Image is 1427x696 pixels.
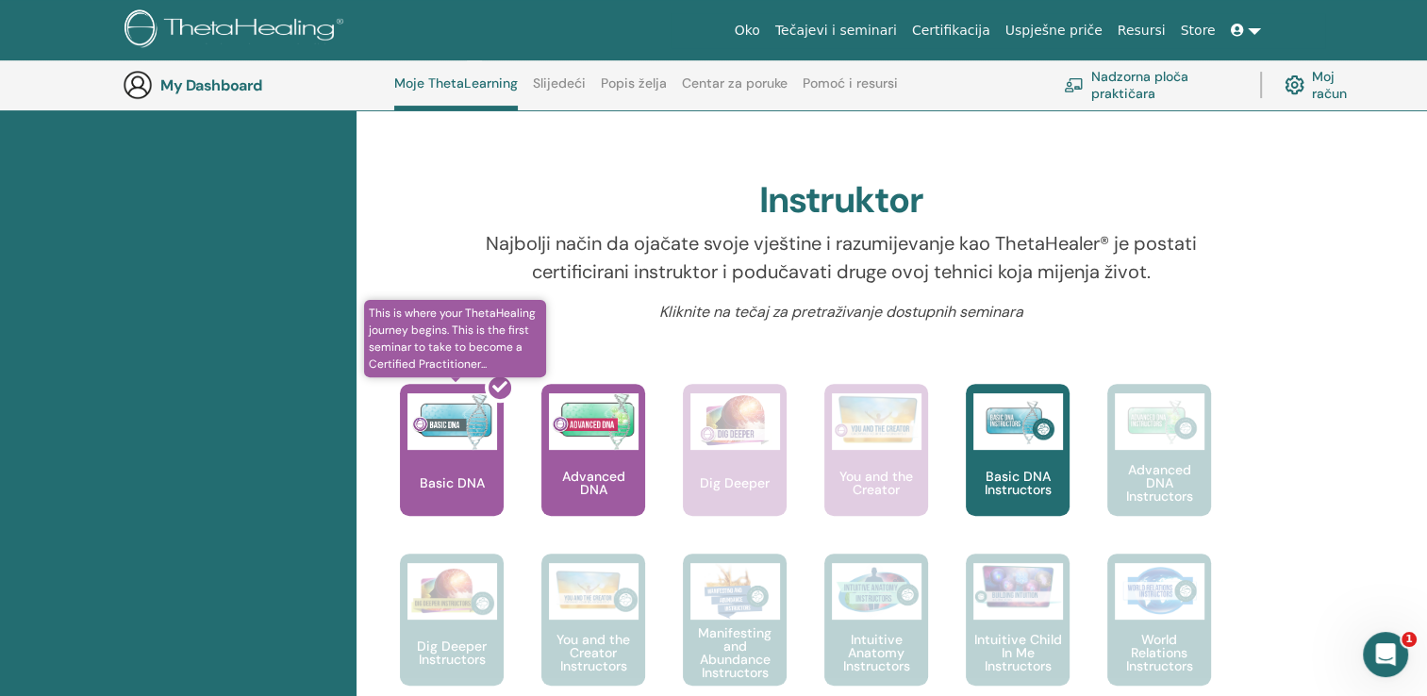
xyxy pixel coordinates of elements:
[601,75,667,106] a: Popis želja
[973,393,1063,450] img: Basic DNA Instructors
[1285,71,1304,99] img: cog.svg
[1107,633,1211,672] p: World Relations Instructors
[824,633,928,672] p: Intuitive Anatomy Instructors
[1115,393,1204,450] img: Advanced DNA Instructors
[667,73,746,152] p: Instruktor
[1107,384,1211,554] a: Advanced DNA Instructors Advanced DNA Instructors
[541,633,645,672] p: You and the Creator Instructors
[394,75,518,110] a: Moje ThetaLearning
[727,13,768,48] a: Oko
[966,384,1070,554] a: Basic DNA Instructors Basic DNA Instructors
[966,633,1070,672] p: Intuitive Child In Me Instructors
[123,70,153,100] img: generic-user-icon.jpg
[364,300,546,377] span: This is where your ThetaHealing journey begins. This is the first seminar to take to become a Cer...
[1204,73,1284,152] p: Certifikat znanosti
[832,393,921,445] img: You and the Creator
[966,470,1070,496] p: Basic DNA Instructors
[768,13,904,48] a: Tečajevi i seminari
[824,470,928,496] p: You and the Creator
[998,13,1110,48] a: Uspješne priče
[803,75,898,106] a: Pomoć i resursi
[400,384,504,554] a: This is where your ThetaHealing journey begins. This is the first seminar to take to become a Cer...
[683,384,787,554] a: Dig Deeper Dig Deeper
[541,384,645,554] a: Advanced DNA Advanced DNA
[1115,563,1204,620] img: World Relations Instructors
[936,73,1015,152] p: Ovladati; majstorski
[832,563,921,620] img: Intuitive Anatomy Instructors
[400,639,504,666] p: Dig Deeper Instructors
[690,393,780,450] img: Dig Deeper
[533,75,586,106] a: Slijedeći
[904,13,998,48] a: Certifikacija
[1064,64,1237,106] a: Nadzorna ploča praktičara
[549,563,639,620] img: You and the Creator Instructors
[1173,13,1223,48] a: Store
[1107,463,1211,503] p: Advanced DNA Instructors
[407,393,497,450] img: Basic DNA
[541,470,645,496] p: Advanced DNA
[682,75,788,106] a: Centar za poruke
[683,626,787,679] p: Manifesting and Abundance Instructors
[1064,77,1084,92] img: chalkboard-teacher.svg
[160,76,349,94] h3: My Dashboard
[468,301,1214,323] p: Kliknite na tečaj za pretraživanje dostupnih seminara
[824,384,928,554] a: You and the Creator You and the Creator
[124,9,350,52] img: logo.png
[692,476,777,489] p: Dig Deeper
[468,229,1214,286] p: Najbolji način da ojačate svoje vještine i razumijevanje kao ThetaHealer® je postati certificiran...
[549,393,639,450] img: Advanced DNA
[398,73,477,152] p: Praktičar
[407,563,497,620] img: Dig Deeper Instructors
[1363,632,1408,677] iframe: Intercom live chat
[973,563,1063,609] img: Intuitive Child In Me Instructors
[1402,632,1417,647] span: 1
[1110,13,1173,48] a: Resursi
[759,179,923,223] h2: Instruktor
[1285,64,1366,106] a: Moj račun
[690,563,780,620] img: Manifesting and Abundance Instructors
